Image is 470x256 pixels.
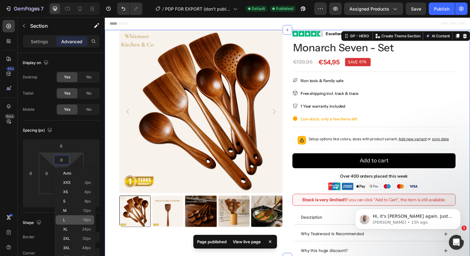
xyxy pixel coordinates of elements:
span: Low stock, only a few items left [200,101,258,106]
div: View live page [229,237,265,246]
img: gempages_581516978108236713-e170f993-f3ff-4e44-8591-ce0aab6397cf.svg [191,14,223,20]
span: Yes [64,107,70,112]
span: Why Teakwood Is Recommended [200,218,265,223]
input: 0px [55,155,68,165]
span: 8px [85,199,91,203]
strong: Excellent [226,14,243,19]
input: 0 [55,141,67,151]
div: Display on [23,59,50,67]
button: AI Content [326,15,354,23]
p: Settings [31,38,48,45]
span: No [86,107,91,112]
div: Beta [5,114,15,119]
span: 758+ Reviews [226,14,269,19]
div: €54,95 [218,41,240,50]
p: If you can click “Add to Cart”, the item is still available. [202,182,348,190]
span: 2XL [63,236,70,241]
input: 0 [26,169,35,178]
span: / [162,6,164,12]
span: or [329,122,351,126]
span: XS [63,190,68,194]
button: Save [406,2,426,15]
span: 48px [82,246,91,250]
button: 7 [2,2,46,15]
iframe: Design area [105,17,470,256]
div: Tablet [23,91,34,96]
span: 4px [84,190,91,194]
span: M [63,208,67,213]
span: Assigned Products [349,6,389,12]
span: Default [252,6,265,12]
span: No [86,74,91,80]
span: 1 [462,226,467,230]
button: Add to cart [191,139,358,154]
span: No [86,91,91,96]
div: GP - HERO [249,16,271,22]
div: Add to cart [260,141,290,151]
iframe: Intercom notifications message [346,196,470,239]
div: Border [23,234,35,240]
span: Auto [63,171,71,175]
span: Add new variant [300,122,329,126]
div: Undo/Redo [117,2,142,15]
span: Non toxic & Family safe [200,62,244,67]
span: XL [63,227,68,231]
div: 450 [6,66,15,71]
span: Yes [64,74,70,80]
span: Save [411,6,421,12]
span: Yes [64,91,70,96]
p: Page published [197,239,227,245]
div: Mobile [23,107,35,112]
span: Why this huge discount? [200,235,248,240]
iframe: Intercom live chat [449,235,464,250]
span: PDP FOR EXPORT (don't publish) [165,6,231,12]
button: Carousel Next Arrow [169,92,177,100]
p: Over 400 orders placed this week [192,158,357,166]
span: L [63,218,65,222]
span: Published [276,6,293,12]
p: Section [30,22,81,30]
span: 1 Year warranty included [200,88,246,93]
div: Publish [434,6,449,12]
button: Assigned Products [344,2,403,15]
p: Setup options like colors, sizes with product variant. [208,121,351,127]
span: 2px [85,180,91,185]
div: Desktop [23,74,37,80]
span: 32px [82,236,91,241]
p: Create Theme Section [283,16,322,22]
div: Shape [23,219,43,227]
span: 12px [83,208,91,213]
input: 0px [42,169,51,178]
span: Description [200,202,222,207]
button: Publish [429,2,455,15]
div: Corner [23,250,35,256]
p: 7 [41,5,44,12]
span: 3XL [63,246,70,250]
p: Advanced [61,38,82,45]
span: Free shipping incl. track & trace [200,75,259,80]
span: S [63,199,66,203]
span: 16px [83,218,91,222]
img: gempages_581516978108236713-d3bd8e86-82cb-4563-a8b9-d7603b042afc.webp [228,169,321,176]
div: Spacing (px) [23,126,53,135]
div: €139,95 [191,41,213,49]
div: 61% [259,42,268,49]
div: SAVE [247,42,259,49]
h1: Monarch Seven - Set [191,23,358,38]
span: 24px [82,227,91,231]
span: XXS [63,180,71,185]
strong: Stock is very limited! [202,183,246,189]
span: sync data [334,122,351,126]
